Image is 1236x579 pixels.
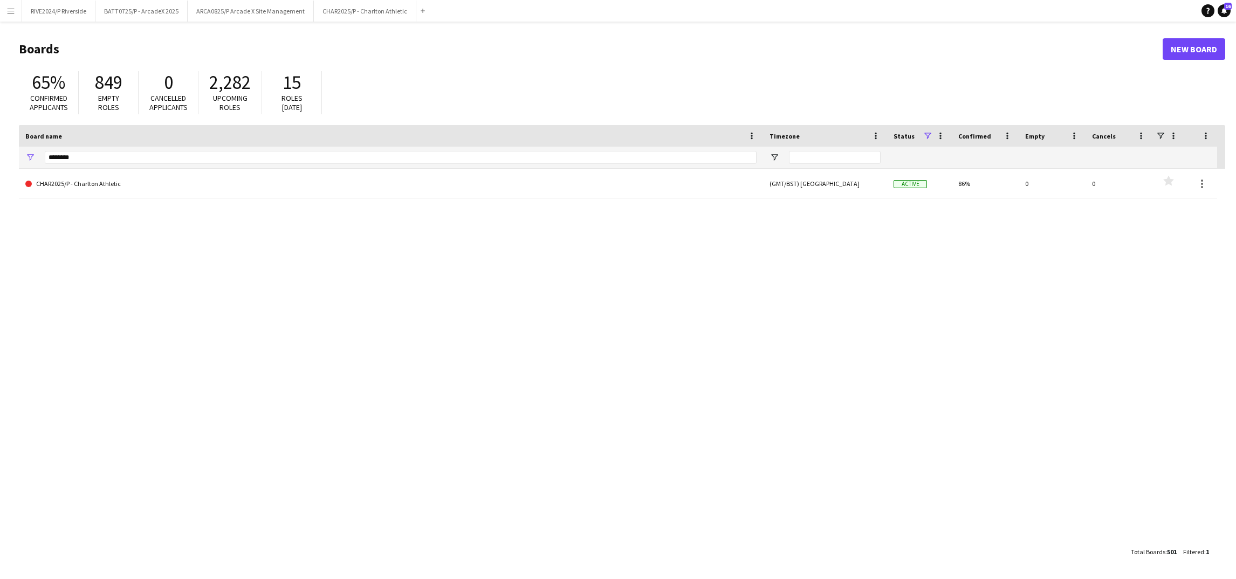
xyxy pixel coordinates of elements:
[25,132,62,140] span: Board name
[789,151,881,164] input: Timezone Filter Input
[1183,548,1204,556] span: Filtered
[1092,132,1116,140] span: Cancels
[1086,169,1152,198] div: 0
[95,1,188,22] button: BATT0725/P - ArcadeX 2025
[32,71,65,94] span: 65%
[209,71,251,94] span: 2,282
[1131,541,1177,562] div: :
[25,169,757,199] a: CHAR2025/P - Charlton Athletic
[1183,541,1209,562] div: :
[164,71,173,94] span: 0
[281,93,303,112] span: Roles [DATE]
[952,169,1019,198] div: 86%
[45,151,757,164] input: Board name Filter Input
[213,93,248,112] span: Upcoming roles
[894,132,915,140] span: Status
[30,93,68,112] span: Confirmed applicants
[314,1,416,22] button: CHAR2025/P - Charlton Athletic
[763,169,887,198] div: (GMT/BST) [GEOGRAPHIC_DATA]
[1131,548,1165,556] span: Total Boards
[149,93,188,112] span: Cancelled applicants
[958,132,991,140] span: Confirmed
[1019,169,1086,198] div: 0
[188,1,314,22] button: ARCA0825/P Arcade X Site Management
[19,41,1163,57] h1: Boards
[283,71,301,94] span: 15
[22,1,95,22] button: RIVE2024/P Riverside
[1167,548,1177,556] span: 501
[25,153,35,162] button: Open Filter Menu
[98,93,119,112] span: Empty roles
[770,153,779,162] button: Open Filter Menu
[1218,4,1231,17] a: 16
[1025,132,1045,140] span: Empty
[1224,3,1232,10] span: 16
[1163,38,1225,60] a: New Board
[95,71,122,94] span: 849
[1206,548,1209,556] span: 1
[894,180,927,188] span: Active
[770,132,800,140] span: Timezone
